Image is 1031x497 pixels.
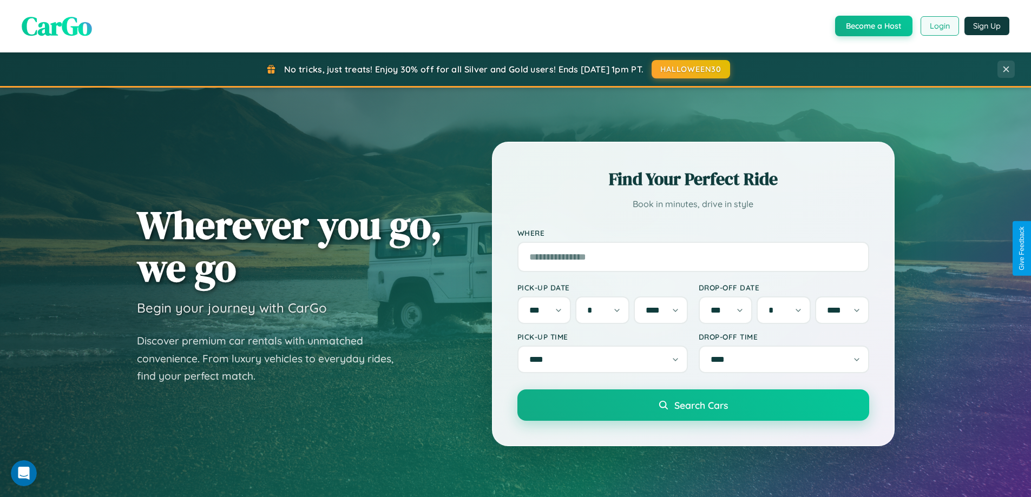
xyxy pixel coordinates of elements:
[517,228,869,237] label: Where
[674,399,728,411] span: Search Cars
[284,64,643,75] span: No tricks, just treats! Enjoy 30% off for all Silver and Gold users! Ends [DATE] 1pm PT.
[835,16,912,36] button: Become a Host
[11,460,37,486] iframe: Intercom live chat
[699,332,869,341] label: Drop-off Time
[517,332,688,341] label: Pick-up Time
[517,167,869,191] h2: Find Your Perfect Ride
[964,17,1009,35] button: Sign Up
[137,300,327,316] h3: Begin your journey with CarGo
[22,8,92,44] span: CarGo
[652,60,730,78] button: HALLOWEEN30
[921,16,959,36] button: Login
[517,389,869,421] button: Search Cars
[137,332,408,385] p: Discover premium car rentals with unmatched convenience. From luxury vehicles to everyday rides, ...
[137,203,442,289] h1: Wherever you go, we go
[517,196,869,212] p: Book in minutes, drive in style
[517,283,688,292] label: Pick-up Date
[1018,227,1026,270] div: Give Feedback
[699,283,869,292] label: Drop-off Date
